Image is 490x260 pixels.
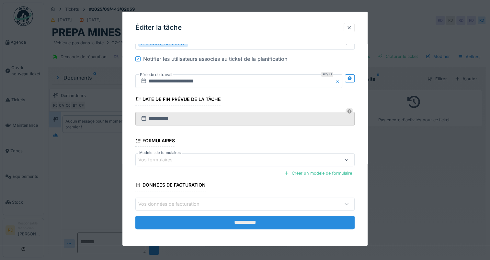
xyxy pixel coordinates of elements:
[335,74,342,88] button: Close
[135,24,182,32] h3: Éditer la tâche
[139,71,173,78] label: Période de travail
[135,180,206,191] div: Données de facturation
[138,156,182,163] div: Vos formulaires
[138,40,188,47] div: [PERSON_NAME]
[321,72,333,77] div: Requis
[135,136,175,147] div: Formulaires
[281,169,355,178] div: Créer un modèle de formulaire
[143,55,287,63] div: Notifier les utilisateurs associés au ticket de la planification
[138,150,182,156] label: Modèles de formulaires
[138,201,209,208] div: Vos données de facturation
[135,94,221,105] div: Date de fin prévue de la tâche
